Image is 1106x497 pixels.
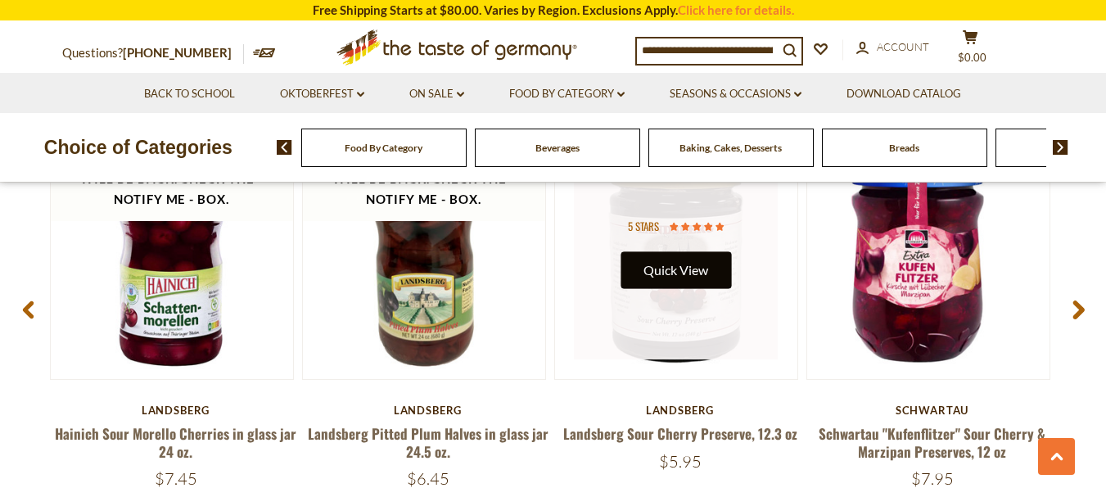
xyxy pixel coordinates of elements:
a: Breads [889,142,919,154]
a: Account [856,38,929,56]
a: Schwartau "Kufenflitzer" Sour Cherry & Marzipan Preserves, 12 oz [819,423,1045,461]
div: Landsberg [50,404,302,417]
a: Food By Category [345,142,422,154]
a: Beverages [535,142,580,154]
a: Click here for details. [678,2,794,17]
a: Food By Category [509,85,625,103]
button: Quick View [621,252,731,289]
img: Schwartau Cherry Marzipan Preserves [807,137,1050,379]
span: 5 stars [628,218,659,234]
p: Questions? [62,43,244,64]
div: Landsberg [302,404,554,417]
a: On Sale [409,85,464,103]
span: $7.45 [155,468,197,489]
button: $0.00 [946,29,995,70]
img: next arrow [1053,140,1068,155]
div: Landsberg [554,404,806,417]
span: $5.95 [659,451,702,472]
a: Seasons & Occasions [670,85,801,103]
img: Landsberg Sour Cherry Preserve, 12.3 oz [555,137,797,379]
a: Hainich Sour Morello Cherries in glass jar 24 oz. [55,423,296,461]
a: Oktoberfest [280,85,364,103]
a: Baking, Cakes, Desserts [679,142,782,154]
a: Landsberg Sour Cherry Preserve, 12.3 oz [563,423,797,444]
a: [PHONE_NUMBER] [123,45,232,60]
img: Hainich Sour Morello Cherries in glass jar 24 oz. [51,137,293,379]
div: Schwartau [806,404,1059,417]
span: $0.00 [958,51,986,64]
a: Landsberg Pitted Plum Halves in glass jar 24.5 oz. [308,423,548,461]
a: Download Catalog [846,85,961,103]
a: Back to School [144,85,235,103]
span: Account [877,40,929,53]
span: $6.45 [407,468,449,489]
img: Landsberg Pitted Plum Halves in glass jar 24.5 oz. [303,137,545,379]
span: $7.95 [911,468,954,489]
img: previous arrow [277,140,292,155]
